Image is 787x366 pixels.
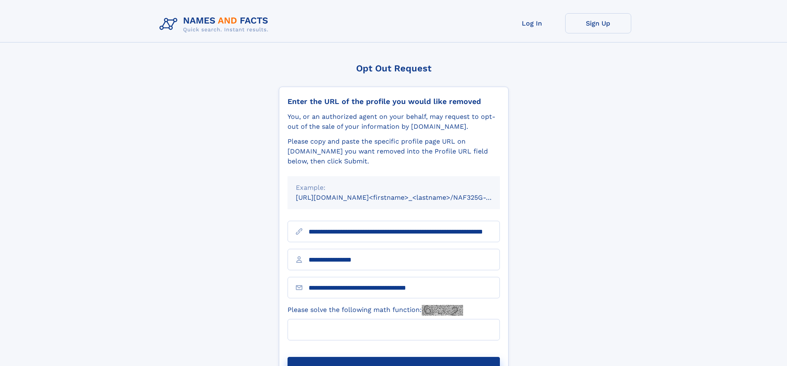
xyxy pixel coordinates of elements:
div: Enter the URL of the profile you would like removed [288,97,500,106]
img: Logo Names and Facts [156,13,275,35]
div: You, or an authorized agent on your behalf, may request to opt-out of the sale of your informatio... [288,112,500,132]
label: Please solve the following math function: [288,305,463,316]
small: [URL][DOMAIN_NAME]<firstname>_<lastname>/NAF325G-xxxxxxxx [296,194,516,201]
div: Please copy and paste the specific profile page URL on [DOMAIN_NAME] you want removed into the Pr... [288,137,500,166]
div: Opt Out Request [279,63,509,73]
a: Log In [499,13,565,33]
a: Sign Up [565,13,631,33]
div: Example: [296,183,492,193]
